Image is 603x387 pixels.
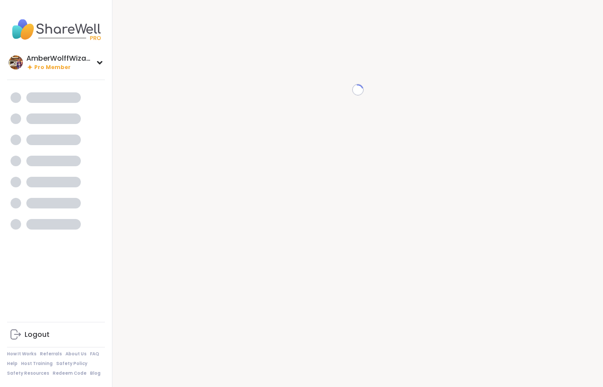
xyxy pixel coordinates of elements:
[9,55,23,69] img: AmberWolffWizard
[90,351,99,357] a: FAQ
[21,361,53,367] a: Host Training
[7,351,36,357] a: How It Works
[26,54,92,63] div: AmberWolffWizard
[40,351,62,357] a: Referrals
[7,324,105,345] a: Logout
[53,370,87,376] a: Redeem Code
[34,64,71,71] span: Pro Member
[65,351,87,357] a: About Us
[90,370,101,376] a: Blog
[7,361,18,367] a: Help
[56,361,87,367] a: Safety Policy
[7,14,105,45] img: ShareWell Nav Logo
[25,330,50,340] div: Logout
[7,370,49,376] a: Safety Resources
